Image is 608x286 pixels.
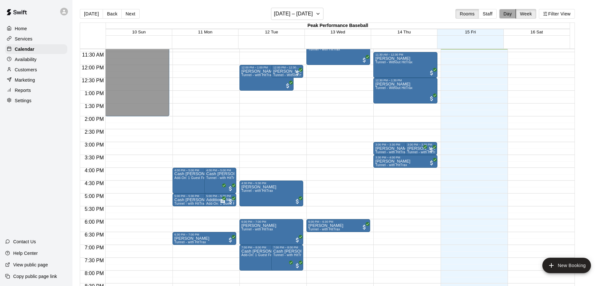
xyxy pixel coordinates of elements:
[373,78,437,103] div: 12:30 PM – 1:30 PM: Brad Cage
[5,24,67,33] a: Home
[375,86,413,90] span: Tunnel - Without HitTrax
[398,30,411,34] button: 14 Thu
[375,79,435,82] div: 12:30 PM – 1:30 PM
[241,253,274,257] span: Add-On: 1 Guest Fee
[15,46,34,52] p: Calendar
[5,44,67,54] div: Calendar
[80,52,106,58] span: 11:30 AM
[455,9,479,19] button: Rooms
[465,30,476,34] button: 15 Fri
[241,228,273,231] span: Tunnel - with HitTrax
[218,198,224,205] span: All customers have paid
[294,70,301,76] span: All customers have paid
[273,73,311,77] span: Tunnel - Without HitTrax
[174,233,234,236] div: 6:30 PM – 7:00 PM
[83,129,106,135] span: 2:30 PM
[274,9,313,18] h6: [DATE] – [DATE]
[5,75,67,85] a: Marketing
[80,9,103,19] button: [DATE]
[132,30,146,34] button: 10 Sun
[83,258,106,263] span: 7:30 PM
[83,271,106,276] span: 8:00 PM
[530,30,543,34] button: 16 Sat
[239,181,303,206] div: 4:30 PM – 5:30 PM: Keith Long
[308,48,340,51] span: Tunnel - with HitTrax
[241,246,292,249] div: 7:00 PM – 8:00 PM
[294,263,301,269] span: All customers have paid
[5,85,67,95] a: Reports
[174,176,207,180] span: Add-On: 1 Guest Fee
[375,150,407,154] span: Tunnel - with HitTrax
[83,91,106,96] span: 1:00 PM
[220,199,225,204] svg: Has notes
[206,169,234,172] div: 4:00 PM – 5:00 PM
[218,185,224,192] span: All customers have paid
[361,224,368,230] span: All customers have paid
[271,245,303,271] div: 7:00 PM – 8:00 PM: Cash Seebold
[5,34,67,44] a: Services
[83,155,106,160] span: 3:30 PM
[198,30,212,34] span: 11 Mon
[83,219,106,225] span: 6:00 PM
[375,156,435,159] div: 3:30 PM – 4:00 PM
[428,95,435,102] span: All customers have paid
[265,30,278,34] button: 12 Tue
[15,36,33,42] p: Services
[227,185,234,192] span: All customers have paid
[331,30,345,34] button: 13 Wed
[375,53,435,56] div: 11:30 AM – 12:30 PM
[294,237,301,243] span: All customers have paid
[499,9,516,19] button: Day
[80,78,105,83] span: 12:30 PM
[13,262,48,268] p: View public page
[15,97,32,104] p: Settings
[479,9,497,19] button: Staff
[121,9,139,19] button: Next
[204,168,236,193] div: 4:00 PM – 5:00 PM: Cash Seebold
[13,250,38,256] p: Help Center
[271,8,323,20] button: [DATE] – [DATE]
[375,60,413,64] span: Tunnel - Without HitTrax
[373,52,437,78] div: 11:30 AM – 12:30 PM: Brad Cage
[174,240,206,244] span: Tunnel - with HitTrax
[241,220,301,223] div: 6:00 PM – 7:00 PM
[239,65,294,91] div: 12:00 PM – 1:00 PM: Kayden Todd
[407,143,435,146] div: 3:00 PM – 3:30 PM
[83,116,106,122] span: 2:00 PM
[15,25,27,32] p: Home
[173,193,227,206] div: 5:00 PM – 5:30 PM: Cash Seebold: Additional Time
[80,65,105,70] span: 12:00 PM
[375,143,426,146] div: 3:00 PM – 3:30 PM
[239,245,294,271] div: 7:00 PM – 8:00 PM: Cash Seebold
[15,56,37,63] p: Availability
[241,66,292,69] div: 12:00 PM – 1:00 PM
[227,237,234,243] span: All customers have paid
[273,66,301,69] div: 12:00 PM – 12:30 PM
[174,169,225,172] div: 4:00 PM – 5:00 PM
[375,163,407,167] span: Tunnel - with HitTrax
[5,55,67,64] div: Availability
[428,147,435,153] span: All customers have paid
[106,23,570,29] div: Peak Performance Baseball
[5,96,67,105] div: Settings
[285,263,291,269] span: All customers have paid
[83,181,106,186] span: 4:30 PM
[83,103,106,109] span: 1:30 PM
[542,258,591,273] button: add
[241,189,273,192] span: Tunnel - with HitTrax
[83,193,106,199] span: 5:00 PM
[5,65,67,75] a: Customers
[204,193,236,206] div: 5:00 PM – 5:30 PM: Additional Members
[83,232,106,237] span: 6:30 PM
[428,160,435,166] span: All customers have paid
[83,142,106,147] span: 3:00 PM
